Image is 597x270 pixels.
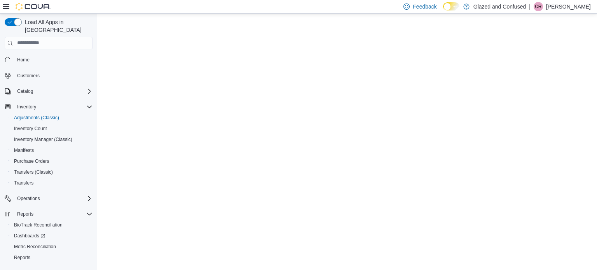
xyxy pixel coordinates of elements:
a: BioTrack Reconciliation [11,220,66,230]
button: Inventory Manager (Classic) [8,134,96,145]
a: Metrc Reconciliation [11,242,59,251]
a: Transfers [11,178,37,188]
a: Dashboards [11,231,48,240]
span: Reports [14,254,30,261]
button: Reports [14,209,37,219]
button: Transfers (Classic) [8,167,96,178]
span: Transfers [14,180,33,186]
a: Home [14,55,33,64]
div: Cody Rosenthal [534,2,543,11]
button: Home [2,54,96,65]
button: Catalog [2,86,96,97]
span: BioTrack Reconciliation [11,220,93,230]
span: Manifests [14,147,34,153]
a: Purchase Orders [11,157,52,166]
span: Home [14,55,93,64]
span: Dashboards [14,233,45,239]
a: Inventory Count [11,124,50,133]
img: Cova [16,3,51,10]
span: Reports [11,253,93,262]
button: Reports [2,209,96,219]
span: Manifests [11,146,93,155]
span: Inventory Count [11,124,93,133]
span: Inventory Manager (Classic) [14,136,72,143]
p: Glazed and Confused [473,2,526,11]
button: Purchase Orders [8,156,96,167]
span: Feedback [413,3,436,10]
span: Inventory [17,104,36,110]
span: Customers [17,73,40,79]
span: Dashboards [11,231,93,240]
button: Customers [2,70,96,81]
button: Catalog [14,87,36,96]
button: Inventory [2,101,96,112]
a: Customers [14,71,43,80]
button: Metrc Reconciliation [8,241,96,252]
span: Transfers (Classic) [11,167,93,177]
span: Metrc Reconciliation [11,242,93,251]
button: Reports [8,252,96,263]
span: Transfers [11,178,93,188]
button: Manifests [8,145,96,156]
span: BioTrack Reconciliation [14,222,63,228]
button: BioTrack Reconciliation [8,219,96,230]
span: Purchase Orders [14,158,49,164]
span: Reports [14,209,93,219]
span: Home [17,57,30,63]
span: Transfers (Classic) [14,169,53,175]
span: Inventory Manager (Classic) [11,135,93,144]
span: Purchase Orders [11,157,93,166]
span: Customers [14,71,93,80]
span: Inventory Count [14,125,47,132]
span: CR [535,2,541,11]
a: Inventory Manager (Classic) [11,135,75,144]
a: Dashboards [8,230,96,241]
button: Transfers [8,178,96,188]
span: Metrc Reconciliation [14,244,56,250]
span: Adjustments (Classic) [11,113,93,122]
button: Operations [2,193,96,204]
span: Catalog [14,87,93,96]
span: Adjustments (Classic) [14,115,59,121]
button: Adjustments (Classic) [8,112,96,123]
a: Manifests [11,146,37,155]
span: Reports [17,211,33,217]
a: Reports [11,253,33,262]
button: Inventory Count [8,123,96,134]
p: [PERSON_NAME] [546,2,591,11]
button: Inventory [14,102,39,111]
a: Adjustments (Classic) [11,113,62,122]
span: Operations [14,194,93,203]
span: Operations [17,195,40,202]
input: Dark Mode [443,2,459,10]
button: Operations [14,194,43,203]
span: Inventory [14,102,93,111]
span: Catalog [17,88,33,94]
a: Transfers (Classic) [11,167,56,177]
p: | [529,2,531,11]
span: Load All Apps in [GEOGRAPHIC_DATA] [22,18,93,34]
